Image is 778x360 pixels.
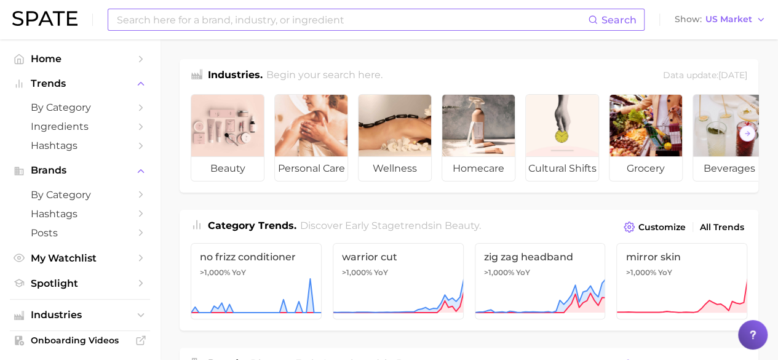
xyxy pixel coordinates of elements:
[191,156,264,181] span: beauty
[31,208,129,220] span: Hashtags
[10,249,150,268] a: My Watchlist
[300,220,481,231] span: Discover Early Stage trends in .
[374,268,388,278] span: YoY
[625,251,738,263] span: mirror skin
[191,243,322,319] a: no frizz conditioner>1,000% YoY
[442,94,515,182] a: homecare
[10,49,150,68] a: Home
[10,74,150,93] button: Trends
[10,136,150,155] a: Hashtags
[200,251,312,263] span: no frizz conditioner
[10,117,150,136] a: Ingredients
[609,156,682,181] span: grocery
[625,268,656,277] span: >1,000%
[10,331,150,350] a: Onboarding Videos
[232,268,246,278] span: YoY
[700,222,744,233] span: All Trends
[525,94,599,182] a: cultural shifts
[442,156,515,181] span: homecare
[675,16,702,23] span: Show
[10,98,150,117] a: by Category
[31,121,129,132] span: Ingredients
[342,268,372,277] span: >1,000%
[31,165,129,176] span: Brands
[31,252,129,264] span: My Watchlist
[31,227,129,239] span: Posts
[10,306,150,324] button: Industries
[609,94,683,182] a: grocery
[266,68,383,84] h2: Begin your search here.
[10,274,150,293] a: Spotlight
[10,204,150,223] a: Hashtags
[697,219,747,236] a: All Trends
[10,185,150,204] a: by Category
[693,156,766,181] span: beverages
[657,268,672,278] span: YoY
[526,156,598,181] span: cultural shifts
[621,218,689,236] button: Customize
[445,220,479,231] span: beauty
[31,278,129,289] span: Spotlight
[10,161,150,180] button: Brands
[638,222,686,233] span: Customize
[191,94,264,182] a: beauty
[484,268,514,277] span: >1,000%
[31,189,129,201] span: by Category
[31,102,129,113] span: by Category
[475,243,606,319] a: zig zag headband>1,000% YoY
[616,243,747,319] a: mirror skin>1,000% YoY
[358,94,432,182] a: wellness
[200,268,230,277] span: >1,000%
[484,251,597,263] span: zig zag headband
[31,140,129,151] span: Hashtags
[333,243,464,319] a: warrior cut>1,000% YoY
[116,9,588,30] input: Search here for a brand, industry, or ingredient
[705,16,752,23] span: US Market
[31,78,129,89] span: Trends
[31,53,129,65] span: Home
[359,156,431,181] span: wellness
[31,335,129,346] span: Onboarding Videos
[663,68,747,84] div: Data update: [DATE]
[208,220,296,231] span: Category Trends .
[12,11,77,26] img: SPATE
[601,14,637,26] span: Search
[274,94,348,182] a: personal care
[342,251,454,263] span: warrior cut
[10,223,150,242] a: Posts
[516,268,530,278] span: YoY
[693,94,766,182] a: beverages
[275,156,347,181] span: personal care
[672,12,769,28] button: ShowUS Market
[31,310,129,321] span: Industries
[208,68,263,84] h1: Industries.
[739,126,755,142] button: Scroll Right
